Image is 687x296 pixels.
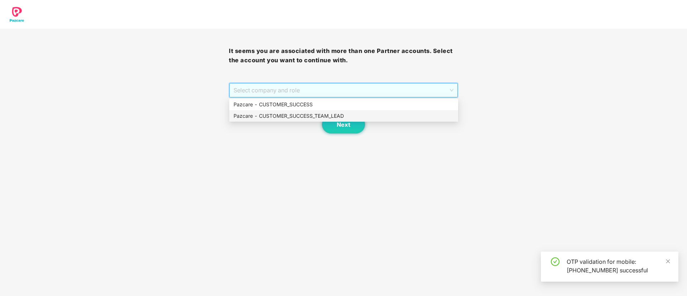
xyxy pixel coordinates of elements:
[229,110,458,122] div: Pazcare - CUSTOMER_SUCCESS_TEAM_LEAD
[666,259,671,264] span: close
[229,99,458,110] div: Pazcare - CUSTOMER_SUCCESS
[322,116,365,134] button: Next
[551,257,559,266] span: check-circle
[229,47,458,65] h3: It seems you are associated with more than one Partner accounts. Select the account you want to c...
[234,112,454,120] div: Pazcare - CUSTOMER_SUCCESS_TEAM_LEAD
[234,101,454,108] div: Pazcare - CUSTOMER_SUCCESS
[567,257,670,275] div: OTP validation for mobile: [PHONE_NUMBER] successful
[234,83,453,97] span: Select company and role
[337,121,350,128] span: Next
